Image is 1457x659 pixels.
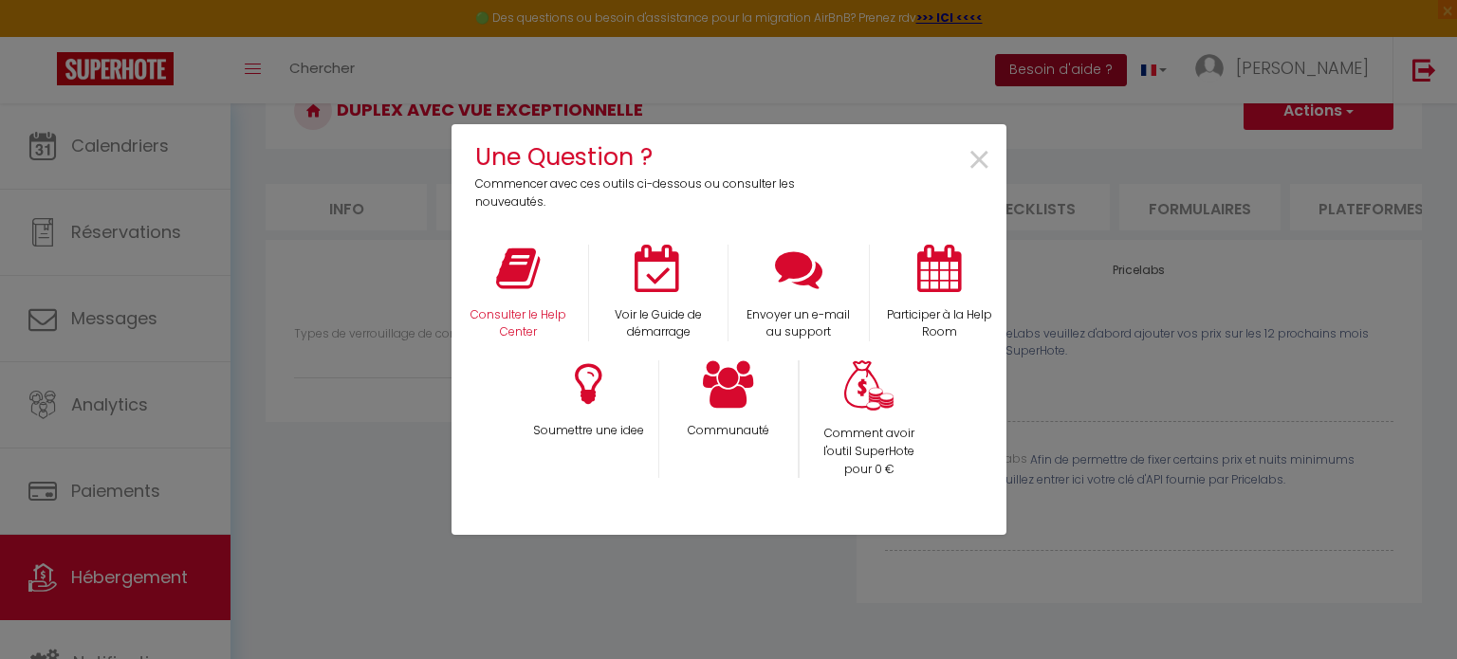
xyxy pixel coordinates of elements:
[475,138,808,175] h4: Une Question ?
[530,422,646,440] p: Soumettre une idee
[812,425,927,479] p: Comment avoir l'outil SuperHote pour 0 €
[882,306,997,342] p: Participer à la Help Room
[672,422,785,440] p: Communauté
[967,139,992,182] button: Close
[475,175,808,211] p: Commencer avec ces outils ci-dessous ou consulter les nouveautés.
[741,306,857,342] p: Envoyer un e-mail au support
[967,131,992,191] span: ×
[844,360,894,411] img: Money bag
[601,306,715,342] p: Voir le Guide de démarrage
[461,306,577,342] p: Consulter le Help Center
